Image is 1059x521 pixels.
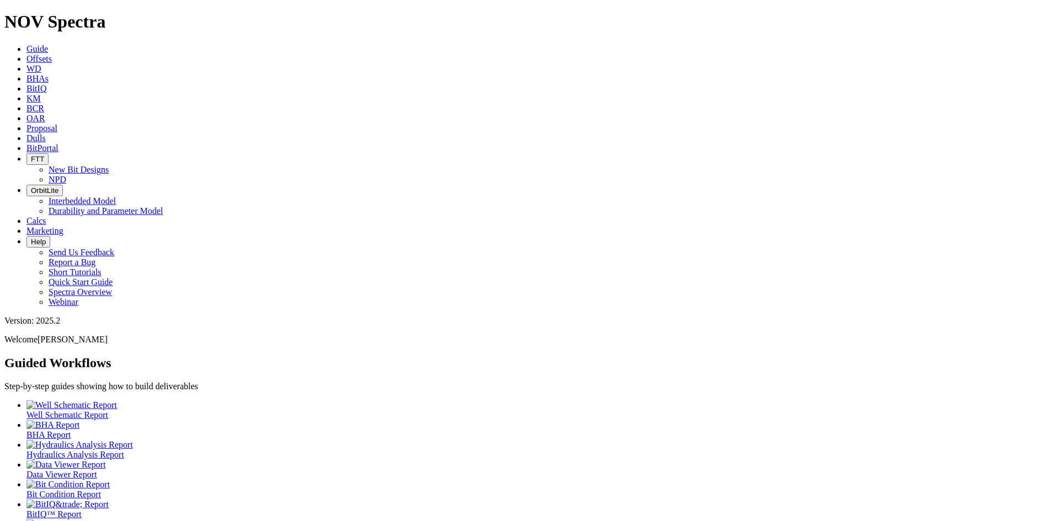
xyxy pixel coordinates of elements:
a: NPD [49,175,66,184]
span: BHA Report [26,430,71,439]
a: Send Us Feedback [49,248,114,257]
a: Report a Bug [49,257,95,267]
a: Guide [26,44,48,53]
a: Webinar [49,297,78,307]
a: Proposal [26,123,57,133]
a: WD [26,64,41,73]
span: FTT [31,155,44,163]
a: Bit Condition Report Bit Condition Report [26,480,1055,499]
span: Well Schematic Report [26,410,108,420]
h2: Guided Workflows [4,356,1055,370]
p: Step-by-step guides showing how to build deliverables [4,382,1055,391]
span: BitIQ™ Report [26,509,82,519]
a: Spectra Overview [49,287,112,297]
button: FTT [26,153,49,165]
span: Data Viewer Report [26,470,97,479]
a: Short Tutorials [49,267,101,277]
a: Well Schematic Report Well Schematic Report [26,400,1055,420]
a: Interbedded Model [49,196,116,206]
img: BitIQ&trade; Report [26,499,109,509]
span: Help [31,238,46,246]
a: KM [26,94,41,103]
p: Welcome [4,335,1055,345]
span: [PERSON_NAME] [38,335,108,344]
h1: NOV Spectra [4,12,1055,32]
a: Durability and Parameter Model [49,206,163,216]
a: Offsets [26,54,52,63]
a: BitPortal [26,143,58,153]
a: BHA Report BHA Report [26,420,1055,439]
a: Quick Start Guide [49,277,113,287]
img: Hydraulics Analysis Report [26,440,133,450]
a: BitIQ [26,84,46,93]
span: Hydraulics Analysis Report [26,450,124,459]
button: Help [26,236,50,248]
a: Dulls [26,133,46,143]
a: New Bit Designs [49,165,109,174]
a: Data Viewer Report Data Viewer Report [26,460,1055,479]
div: Version: 2025.2 [4,316,1055,326]
span: Bit Condition Report [26,490,101,499]
a: BHAs [26,74,49,83]
a: BitIQ&trade; Report BitIQ™ Report [26,499,1055,519]
img: Bit Condition Report [26,480,110,490]
img: Data Viewer Report [26,460,106,470]
img: BHA Report [26,420,79,430]
span: OrbitLite [31,186,58,195]
button: OrbitLite [26,185,63,196]
a: BCR [26,104,44,113]
a: Hydraulics Analysis Report Hydraulics Analysis Report [26,440,1055,459]
a: Calcs [26,216,46,225]
a: OAR [26,114,45,123]
img: Well Schematic Report [26,400,117,410]
a: Marketing [26,226,63,235]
